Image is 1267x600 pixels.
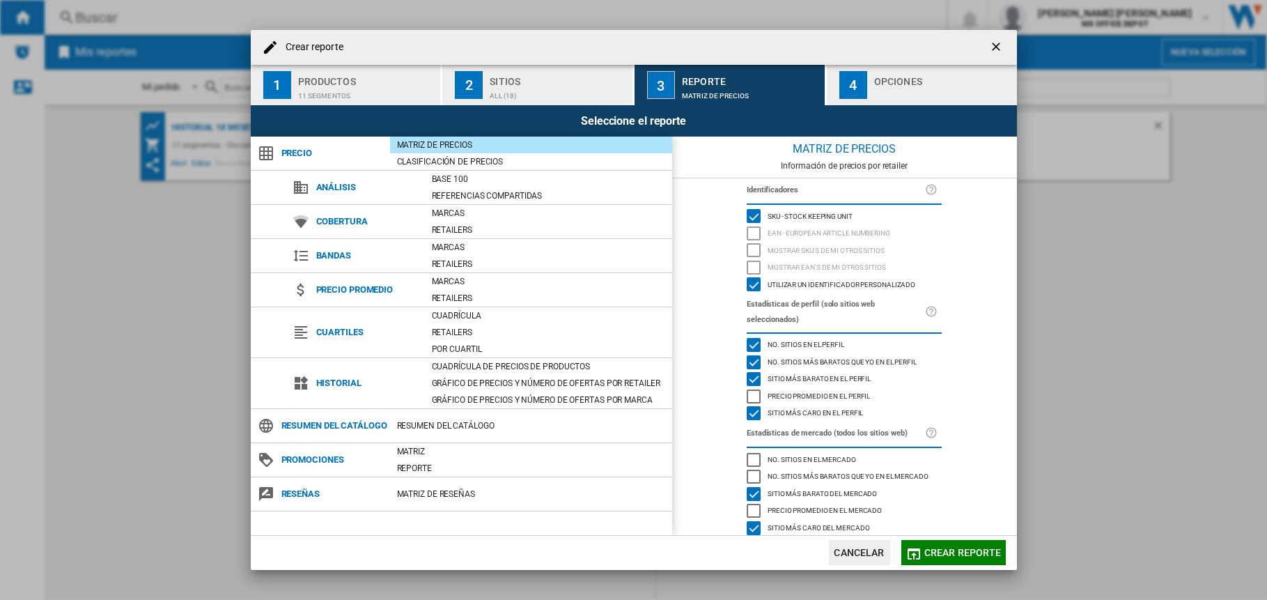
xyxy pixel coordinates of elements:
[768,505,882,514] span: Precio promedio en el mercado
[442,65,634,105] button: 2 Sitios ALL (18)
[768,373,871,383] span: Sitio más barato en el perfil
[747,451,942,468] md-checkbox: No. sitios en el mercado
[747,242,942,259] md-checkbox: Mostrar SKU'S de mi otros sitios
[747,337,942,354] md-checkbox: No. sitios en el perfil
[425,376,672,390] div: Gráfico de precios y número de ofertas por retailer
[490,70,627,85] div: Sitios
[425,206,672,220] div: Marcas
[309,212,425,231] span: Cobertura
[309,323,425,342] span: Cuartiles
[989,40,1006,56] ng-md-icon: getI18NText('BUTTONS.CLOSE_DIALOG')
[768,210,853,220] span: SKU - Stock Keeping Unit
[768,245,885,254] span: Mostrar SKU'S de mi otros sitios
[309,178,425,197] span: Análisis
[251,65,442,105] button: 1 Productos 11 segmentos
[747,183,925,198] label: Identificadores
[425,393,672,407] div: Gráfico de precios y número de ofertas por marca
[747,426,925,441] label: Estadísticas de mercado (todos los sitios web)
[647,71,675,99] div: 3
[747,519,942,537] md-checkbox: Sitio más caro del mercado
[298,85,435,100] div: 11 segmentos
[682,70,819,85] div: Reporte
[747,371,942,388] md-checkbox: Sitio más barato en el perfil
[768,522,869,532] span: Sitio más caro del mercado
[747,502,942,520] md-checkbox: Precio promedio en el mercado
[984,33,1011,61] button: getI18NText('BUTTONS.CLOSE_DIALOG')
[390,445,672,459] div: Matriz
[747,353,942,371] md-checkbox: No. sitios más baratos que yo en el perfil
[874,70,1011,85] div: Opciones
[390,155,672,169] div: Clasificación de precios
[274,144,390,163] span: Precio
[768,390,870,400] span: Precio promedio en el perfil
[425,291,672,305] div: Retailers
[747,208,942,225] md-checkbox: SKU - Stock Keeping Unit
[747,485,942,502] md-checkbox: Sitio más barato del mercado
[263,71,291,99] div: 1
[309,246,425,266] span: Bandas
[839,71,867,99] div: 4
[747,405,942,422] md-checkbox: Sitio más caro en el perfil
[768,470,928,480] span: No. sitios más baratos que yo en el mercado
[768,339,844,348] span: No. sitios en el perfil
[924,547,1002,558] span: Crear reporte
[768,261,886,271] span: Mostrar EAN's de mi otros sitios
[390,461,672,475] div: Reporte
[274,416,390,436] span: Resumen del catálogo
[425,189,672,203] div: Referencias compartidas
[829,540,890,565] button: Cancelar
[298,70,435,85] div: Productos
[425,240,672,254] div: Marcas
[768,279,915,289] span: Utilizar un identificador personalizado
[274,450,390,470] span: Promociones
[309,374,425,393] span: Historial
[425,275,672,289] div: Marcas
[279,40,343,54] h4: Crear reporte
[747,259,942,277] md-checkbox: Mostrar EAN's de mi otros sitios
[390,419,672,433] div: Resumen del catálogo
[672,161,1017,171] div: Información de precios por retailer
[768,407,863,417] span: Sitio más caro en el perfil
[768,454,856,463] span: No. sitios en el mercado
[768,227,890,237] span: EAN - European Article Numbering
[425,172,672,186] div: Base 100
[425,223,672,237] div: Retailers
[672,137,1017,161] div: Matriz de precios
[682,85,819,100] div: Matriz de precios
[901,540,1006,565] button: Crear reporte
[425,257,672,271] div: Retailers
[827,65,1017,105] button: 4 Opciones
[251,105,1017,137] div: Seleccione el reporte
[390,138,672,152] div: Matriz de precios
[747,225,942,243] md-checkbox: EAN - European Article Numbering
[390,487,672,501] div: Matriz de RESEÑAS
[425,325,672,339] div: Retailers
[455,71,483,99] div: 2
[747,276,942,293] md-checkbox: Utilizar un identificador personalizado
[425,342,672,356] div: Por cuartil
[747,387,942,405] md-checkbox: Precio promedio en el perfil
[635,65,826,105] button: 3 Reporte Matriz de precios
[747,468,942,486] md-checkbox: No. sitios más baratos que yo en el mercado
[425,309,672,323] div: Cuadrícula
[309,280,425,300] span: Precio promedio
[768,356,917,366] span: No. sitios más baratos que yo en el perfil
[490,85,627,100] div: ALL (18)
[425,360,672,374] div: Cuadrícula de precios de productos
[747,297,925,328] label: Estadísticas de perfil (solo sitios web seleccionados)
[768,488,877,498] span: Sitio más barato del mercado
[274,484,390,504] span: Reseñas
